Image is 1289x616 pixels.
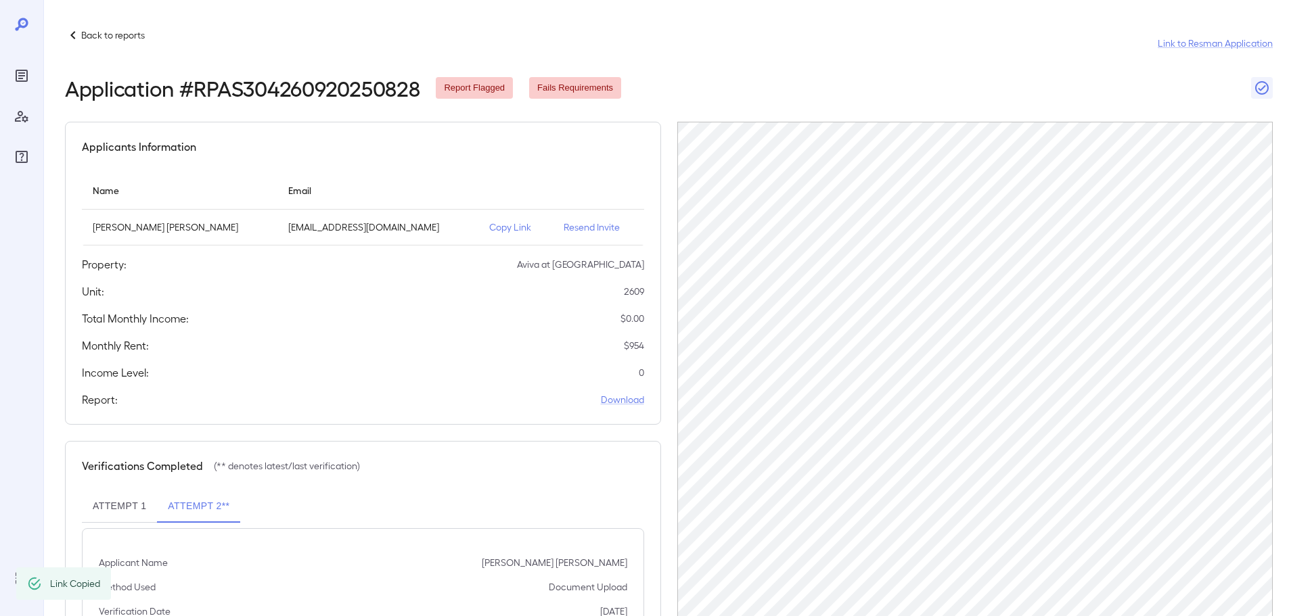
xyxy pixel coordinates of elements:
div: Log Out [11,567,32,589]
p: Aviva at [GEOGRAPHIC_DATA] [517,258,644,271]
p: $ 0.00 [620,312,644,325]
h2: Application # RPAS304260920250828 [65,76,420,100]
span: Report Flagged [436,82,513,95]
p: (** denotes latest/last verification) [214,459,360,473]
p: 0 [639,366,644,379]
button: Close Report [1251,77,1273,99]
h5: Applicants Information [82,139,196,155]
h5: Report: [82,392,118,408]
p: Resend Invite [564,220,633,234]
a: Download [601,393,644,406]
h5: Monthly Rent: [82,337,149,354]
p: Method Used [99,580,156,594]
div: Link Copied [50,571,100,596]
p: [EMAIL_ADDRESS][DOMAIN_NAME] [288,220,468,234]
h5: Property: [82,256,127,273]
button: Attempt 1 [82,490,157,523]
div: FAQ [11,146,32,168]
p: Copy Link [489,220,542,234]
h5: Verifications Completed [82,458,203,474]
th: Email [277,171,479,210]
span: Fails Requirements [529,82,621,95]
a: Link to Resman Application [1158,37,1273,50]
p: Back to reports [81,28,145,42]
table: simple table [82,171,644,245]
p: $ 954 [624,339,644,352]
button: Attempt 2** [157,490,240,523]
h5: Unit: [82,283,104,300]
p: Document Upload [549,580,627,594]
div: Reports [11,65,32,87]
th: Name [82,171,277,210]
h5: Total Monthly Income: [82,310,189,327]
h5: Income Level: [82,364,149,381]
p: Applicant Name [99,556,168,569]
p: [PERSON_NAME] [PERSON_NAME] [93,220,267,234]
p: [PERSON_NAME] [PERSON_NAME] [482,556,627,569]
div: Manage Users [11,105,32,127]
p: 2609 [624,285,644,298]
